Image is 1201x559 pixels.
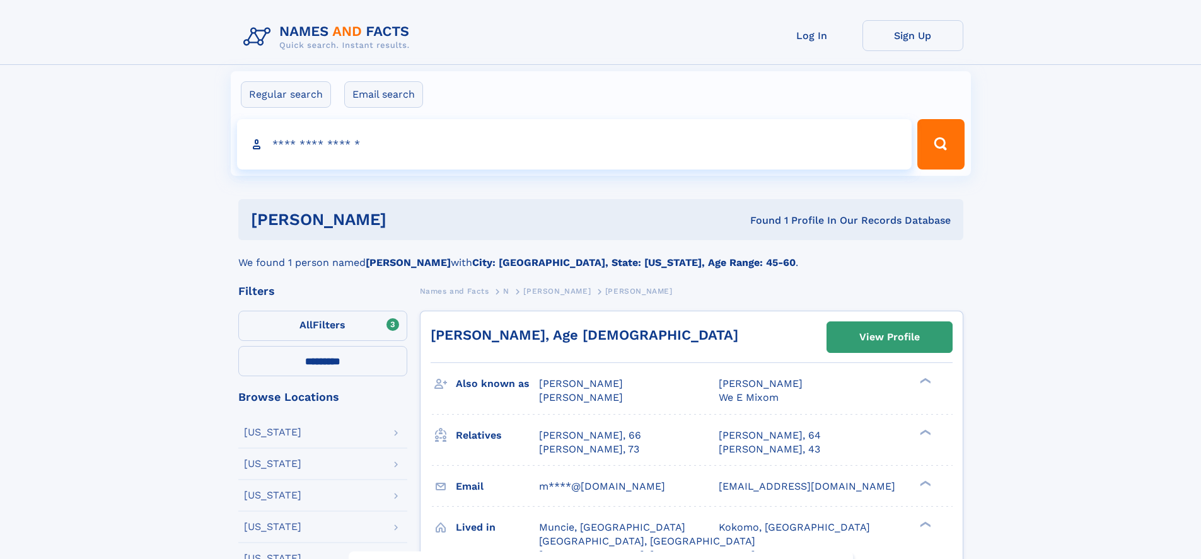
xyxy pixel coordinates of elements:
[238,240,963,270] div: We found 1 person named with .
[605,287,673,296] span: [PERSON_NAME]
[523,283,591,299] a: [PERSON_NAME]
[719,391,779,403] span: We E Mixom
[238,20,420,54] img: Logo Names and Facts
[238,311,407,341] label: Filters
[917,520,932,528] div: ❯
[917,428,932,436] div: ❯
[456,425,539,446] h3: Relatives
[503,287,509,296] span: N
[244,522,301,532] div: [US_STATE]
[472,256,796,268] b: City: [GEOGRAPHIC_DATA], State: [US_STATE], Age Range: 45-60
[244,459,301,469] div: [US_STATE]
[238,391,407,403] div: Browse Locations
[237,119,912,170] input: search input
[719,480,895,492] span: [EMAIL_ADDRESS][DOMAIN_NAME]
[523,287,591,296] span: [PERSON_NAME]
[539,535,755,547] span: [GEOGRAPHIC_DATA], [GEOGRAPHIC_DATA]
[244,427,301,437] div: [US_STATE]
[917,479,932,487] div: ❯
[719,442,820,456] a: [PERSON_NAME], 43
[366,256,451,268] b: [PERSON_NAME]
[719,429,821,442] a: [PERSON_NAME], 64
[719,521,870,533] span: Kokomo, [GEOGRAPHIC_DATA]
[917,377,932,385] div: ❯
[762,20,862,51] a: Log In
[827,322,952,352] a: View Profile
[862,20,963,51] a: Sign Up
[568,214,951,228] div: Found 1 Profile In Our Records Database
[859,323,920,352] div: View Profile
[456,373,539,395] h3: Also known as
[539,442,639,456] a: [PERSON_NAME], 73
[917,119,964,170] button: Search Button
[420,283,489,299] a: Names and Facts
[456,517,539,538] h3: Lived in
[299,319,313,331] span: All
[539,521,685,533] span: Muncie, [GEOGRAPHIC_DATA]
[719,377,803,389] span: [PERSON_NAME]
[539,377,623,389] span: [PERSON_NAME]
[539,429,641,442] a: [PERSON_NAME], 66
[344,81,423,108] label: Email search
[503,283,509,299] a: N
[539,391,623,403] span: [PERSON_NAME]
[244,490,301,500] div: [US_STATE]
[431,327,738,343] a: [PERSON_NAME], Age [DEMOGRAPHIC_DATA]
[251,212,569,228] h1: [PERSON_NAME]
[241,81,331,108] label: Regular search
[456,476,539,497] h3: Email
[238,285,407,297] div: Filters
